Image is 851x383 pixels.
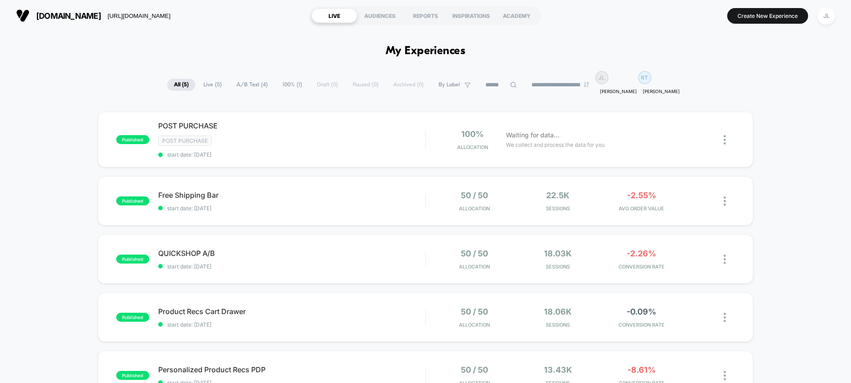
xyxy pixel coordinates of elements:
[727,8,808,24] button: Create New Experience
[600,89,637,94] p: [PERSON_NAME]
[598,74,605,81] p: JL
[724,371,726,380] img: close
[158,136,212,146] span: Post Purchase
[724,313,726,322] img: close
[627,249,656,258] span: -2.26%
[158,191,425,200] span: Free Shipping Bar
[457,144,488,150] span: Allocation
[641,74,648,81] p: RT
[627,191,656,200] span: -2.55%
[602,264,681,270] span: CONVERSION RATE
[158,365,425,374] span: Personalized Product Recs PDP
[506,140,605,149] span: We collect and process the data for you
[494,9,539,23] div: ACADEMY
[546,191,569,200] span: 22.5k
[230,79,274,91] span: A/B Test ( 4 )
[815,7,838,25] button: JL
[643,89,680,94] p: [PERSON_NAME]
[544,249,572,258] span: 18.03k
[386,45,466,58] h1: My Experiences
[438,81,460,88] span: By Label
[724,255,726,264] img: close
[584,82,589,87] img: end
[108,13,171,19] div: [URL][DOMAIN_NAME]
[461,191,488,200] span: 50 / 50
[158,151,425,158] span: start date: [DATE]
[158,263,425,270] span: start date: [DATE]
[459,205,490,212] span: Allocation
[312,9,357,23] div: LIVE
[403,9,448,23] div: REPORTS
[36,11,101,21] span: [DOMAIN_NAME]
[602,322,681,328] span: CONVERSION RATE
[116,255,149,264] span: published
[116,135,149,144] span: published
[158,121,425,130] span: POST PURCHASE
[197,79,228,91] span: Live ( 5 )
[518,205,598,212] span: Sessions
[602,205,681,212] span: AVG ORDER VALUE
[461,365,488,374] span: 50 / 50
[158,321,425,328] span: start date: [DATE]
[724,196,726,206] img: close
[158,307,425,316] span: Product Recs Cart Drawer
[628,365,656,374] span: -8.61%
[13,9,173,23] button: [DOMAIN_NAME][URL][DOMAIN_NAME]
[158,249,425,258] span: QUICKSHOP A/B
[158,205,425,212] span: start date: [DATE]
[167,79,195,91] span: All ( 5 )
[461,249,488,258] span: 50 / 50
[16,9,29,22] img: Visually logo
[544,365,572,374] span: 13.43k
[627,307,656,316] span: -0.09%
[817,7,835,25] div: JL
[116,196,149,205] span: published
[461,129,484,139] span: 100%
[544,307,572,316] span: 18.06k
[116,313,149,322] span: published
[506,130,559,140] span: Waiting for data...
[724,135,726,145] img: close
[357,9,403,23] div: AUDIENCES
[461,307,488,316] span: 50 / 50
[459,264,490,270] span: Allocation
[518,322,598,328] span: Sessions
[276,79,309,91] span: 100% ( 1 )
[448,9,494,23] div: INSPIRATIONS
[518,264,598,270] span: Sessions
[116,371,149,380] span: published
[459,322,490,328] span: Allocation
